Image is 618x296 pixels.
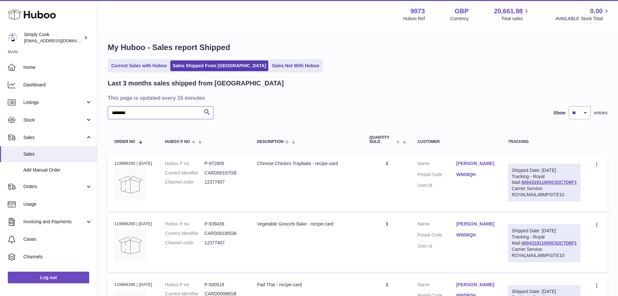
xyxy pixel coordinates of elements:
[204,170,244,176] dd: CARD00187GB
[204,282,244,288] dd: P-500519
[418,140,495,144] div: Customer
[23,117,85,123] span: Stock
[508,140,580,144] div: Tracking
[23,135,85,141] span: Sales
[204,161,244,167] dd: P-972805
[204,240,244,246] dd: 12377407
[23,254,92,260] span: Channels
[456,232,495,238] a: WN58QH
[257,140,284,144] span: Description
[109,60,169,71] a: Current Sales with Huboo
[114,161,152,166] div: 119968290 | [DATE]
[114,221,152,227] div: 119968289 | [DATE]
[370,135,394,144] span: Quantity Sold
[410,7,425,16] strong: 9973
[23,151,92,157] span: Sales
[454,7,468,16] strong: GBP
[555,16,610,22] span: AVAILABLE Stock Total
[512,289,577,295] div: Shipped Date: [DATE]
[204,230,244,237] dd: CARD00185GB
[24,32,82,44] div: Simply Cook
[114,229,147,262] img: no-photo.jpg
[553,110,565,116] label: Show
[594,110,608,116] span: entries
[512,246,577,259] div: Carrier Service: ROYALMAIL48MPSITE10
[418,161,456,168] dt: Name
[521,240,577,246] a: 400431911000C02C7D8F1
[494,7,530,22] a: 20,661.98 Total sales
[508,164,580,201] div: Tracking - Royal Mail:
[512,167,577,174] div: Shipped Date: [DATE]
[508,224,580,262] div: Tracking - Royal Mail:
[108,79,284,88] h2: Last 3 months sales shipped from [GEOGRAPHIC_DATA]
[590,7,603,16] span: 0.00
[108,42,608,53] h1: My Huboo - Sales report Shipped
[512,228,577,234] div: Shipped Date: [DATE]
[165,282,205,288] dt: Huboo P no
[23,82,92,88] span: Dashboard
[165,140,190,144] span: Huboo P no
[418,221,456,229] dt: Name
[418,243,456,249] dt: User Id
[456,282,495,288] a: [PERSON_NAME]
[165,179,205,185] dt: Channel order
[114,140,135,144] span: Order No
[23,201,92,207] span: Usage
[165,170,205,176] dt: Current identifier
[521,180,577,185] a: 400431911000C02C7D8F1
[555,7,610,22] a: 0.00 AVAILABLE Stock Total
[165,161,205,167] dt: Huboo P no
[456,161,495,167] a: [PERSON_NAME]
[108,94,606,101] h3: This page is updated every 15 minutes
[363,154,411,211] td: 1
[8,33,18,43] img: internalAdmin-9973@internal.huboo.com
[165,240,205,246] dt: Channel order
[165,230,205,237] dt: Current identifier
[418,182,456,188] dt: User Id
[23,236,92,242] span: Cases
[257,221,357,227] div: Vegetable Gnocchi Bake - recipe-card
[418,282,456,290] dt: Name
[24,38,95,43] span: [EMAIL_ADDRESS][DOMAIN_NAME]
[204,221,244,227] dd: P-939439
[418,232,456,240] dt: Postal Code
[403,16,425,22] div: Huboo Ref
[456,172,495,178] a: WN58QH
[494,7,523,16] span: 20,661.98
[270,60,321,71] a: Sales Not With Huboo
[501,16,530,22] span: Total sales
[165,221,205,227] dt: Huboo P no
[23,167,92,173] span: Add Manual Order
[23,64,92,71] span: Home
[257,161,357,167] div: Chinese Chicken Traybake - recipe-card
[23,184,85,190] span: Orders
[512,186,577,198] div: Carrier Service: ROYALMAIL48MPSITE10
[257,282,357,288] div: Pad Thai - recipe-card
[450,16,469,22] div: Currency
[456,221,495,227] a: [PERSON_NAME]
[8,272,89,283] a: Log out
[170,60,268,71] a: Sales Shipped From [GEOGRAPHIC_DATA]
[363,214,411,272] td: 1
[23,219,85,225] span: Invoicing and Payments
[204,179,244,185] dd: 12377407
[114,282,152,288] div: 119968288 | [DATE]
[23,99,85,106] span: Listings
[418,172,456,179] dt: Postal Code
[114,168,147,201] img: no-photo.jpg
